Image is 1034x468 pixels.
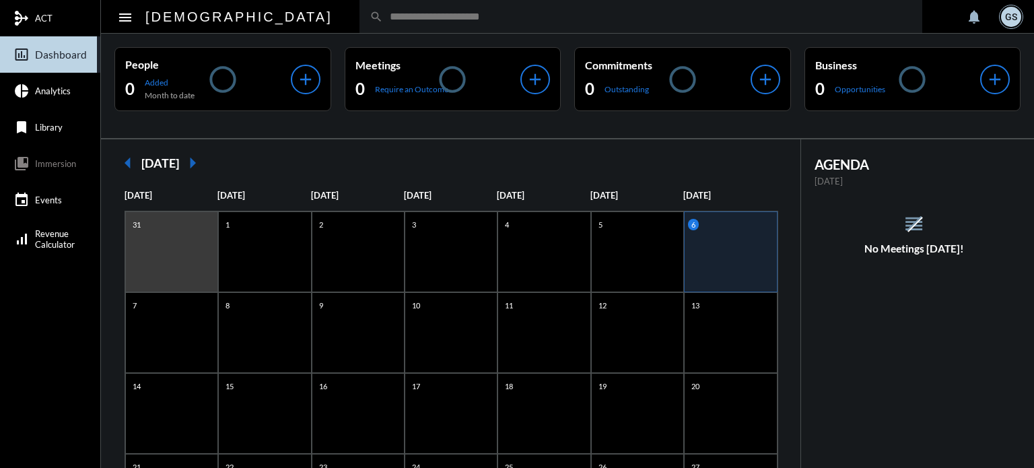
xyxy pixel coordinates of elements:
p: 7 [129,300,140,311]
span: ACT [35,13,53,24]
p: 13 [688,300,703,311]
button: Toggle sidenav [112,3,139,30]
mat-icon: pie_chart [13,83,30,99]
p: 17 [409,380,423,392]
span: Library [35,122,63,133]
h2: AGENDA [815,156,1014,172]
p: [DATE] [217,190,310,201]
mat-icon: mediation [13,10,30,26]
mat-icon: arrow_right [179,149,206,176]
mat-icon: arrow_left [114,149,141,176]
p: 6 [688,219,699,230]
mat-icon: search [370,10,383,24]
span: Immersion [35,158,76,169]
p: [DATE] [815,176,1014,187]
p: 16 [316,380,331,392]
p: 9 [316,300,326,311]
span: Dashboard [35,48,87,61]
div: GS [1001,7,1021,27]
p: 3 [409,219,419,230]
p: [DATE] [404,190,497,201]
h5: No Meetings [DATE]! [801,242,1028,255]
p: [DATE] [125,190,217,201]
p: [DATE] [497,190,590,201]
p: 1 [222,219,233,230]
p: 19 [595,380,610,392]
p: 10 [409,300,423,311]
p: 18 [502,380,516,392]
span: Events [35,195,62,205]
p: 31 [129,219,144,230]
p: [DATE] [683,190,776,201]
mat-icon: collections_bookmark [13,156,30,172]
p: [DATE] [590,190,683,201]
mat-icon: reorder [903,213,925,235]
h2: [DATE] [141,156,179,170]
p: 15 [222,380,237,392]
p: [DATE] [311,190,404,201]
p: 12 [595,300,610,311]
p: 5 [595,219,606,230]
h2: [DEMOGRAPHIC_DATA] [145,6,333,28]
p: 14 [129,380,144,392]
p: 20 [688,380,703,392]
p: 4 [502,219,512,230]
mat-icon: signal_cellular_alt [13,231,30,247]
p: 11 [502,300,516,311]
mat-icon: event [13,192,30,208]
span: Analytics [35,86,71,96]
mat-icon: Side nav toggle icon [117,9,133,26]
p: 2 [316,219,326,230]
mat-icon: bookmark [13,119,30,135]
p: 8 [222,300,233,311]
mat-icon: notifications [966,9,982,25]
span: Revenue Calculator [35,228,75,250]
mat-icon: insert_chart_outlined [13,46,30,63]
